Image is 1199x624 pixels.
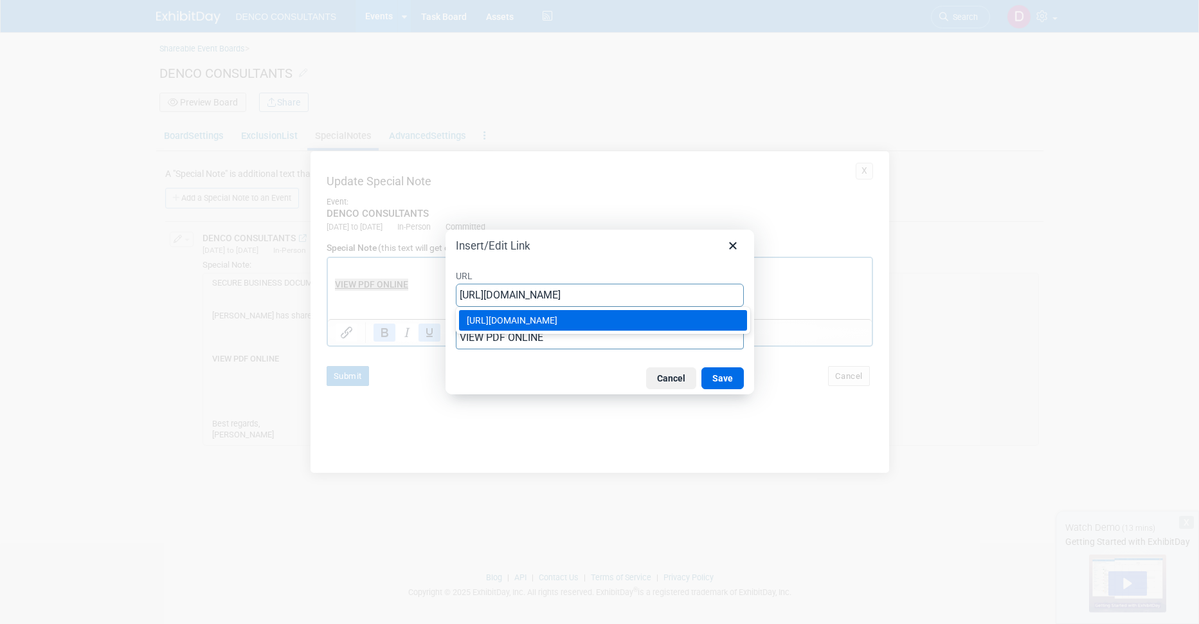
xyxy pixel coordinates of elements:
button: Close [722,235,744,257]
div: [URL][DOMAIN_NAME] [467,313,742,328]
button: Save [701,367,744,389]
button: Cancel [646,367,696,389]
div: https://dencoconsultants.us-east-1.linodeobjects.com/index.html [459,310,747,331]
b: VIEW PDF ONLINE [7,21,80,32]
h1: Insert/Edit Link [456,239,530,253]
label: URL [456,267,744,284]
